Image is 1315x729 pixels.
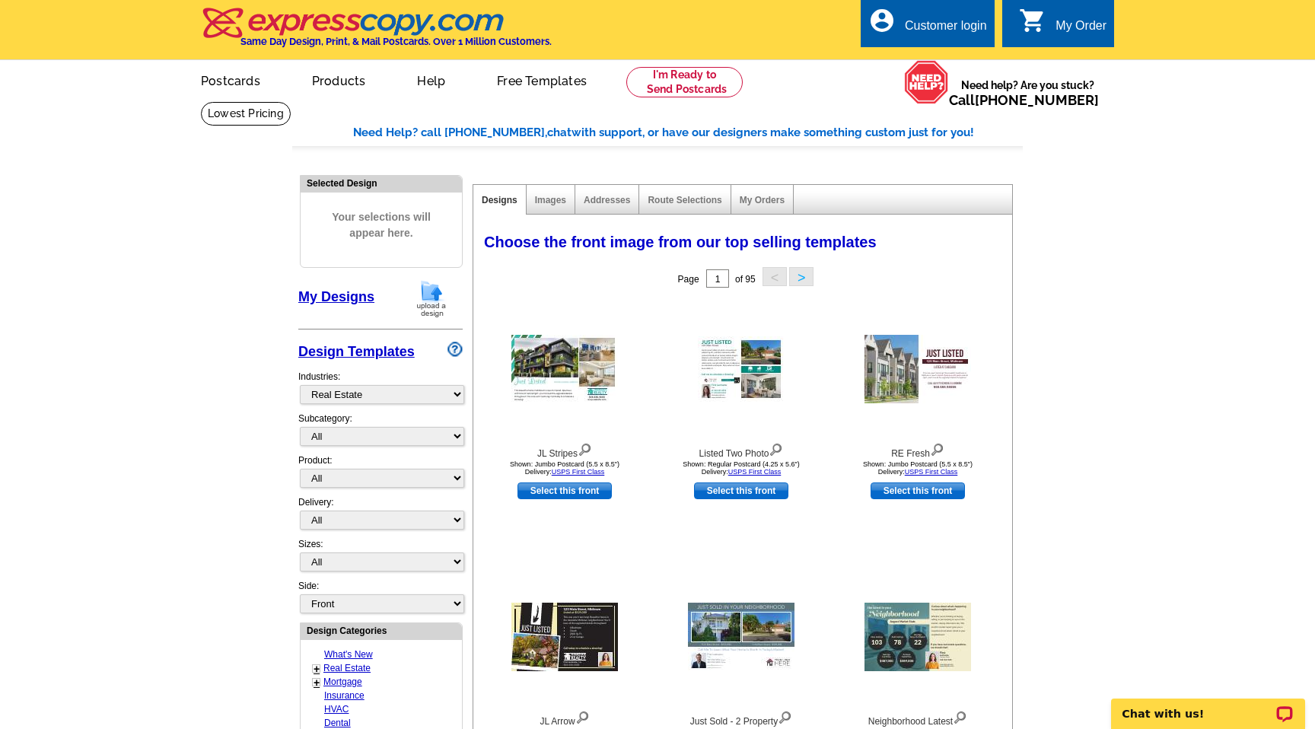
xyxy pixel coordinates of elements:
[324,704,349,715] a: HVAC
[447,342,463,357] img: design-wizard-help-icon.png
[511,335,618,403] img: JL Stripes
[864,335,971,403] img: RE Fresh
[393,62,470,97] a: Help
[975,92,1099,108] a: [PHONE_NUMBER]
[949,92,1099,108] span: Call
[298,454,463,495] div: Product:
[324,690,365,701] a: Insurance
[694,482,788,499] a: use this design
[763,267,787,286] button: <
[473,62,611,97] a: Free Templates
[678,274,699,285] span: Page
[834,708,1001,728] div: Neighborhood Latest
[584,195,630,205] a: Addresses
[301,623,462,638] div: Design Categories
[953,708,967,724] img: view design details
[1056,19,1106,40] div: My Order
[535,195,566,205] a: Images
[769,440,783,457] img: view design details
[778,708,792,724] img: view design details
[324,718,351,728] a: Dental
[177,62,285,97] a: Postcards
[288,62,390,97] a: Products
[648,195,721,205] a: Route Selections
[240,36,552,47] h4: Same Day Design, Print, & Mail Postcards. Over 1 Million Customers.
[298,289,374,304] a: My Designs
[547,126,572,139] span: chat
[517,482,612,499] a: use this design
[412,279,451,318] img: upload-design
[864,603,971,671] img: Neighborhood Latest
[868,17,987,36] a: account_circle Customer login
[314,663,320,675] a: +
[905,19,987,40] div: Customer login
[904,60,949,104] img: help
[871,482,965,499] a: use this design
[930,440,944,457] img: view design details
[552,468,605,476] a: USPS First Class
[298,412,463,454] div: Subcategory:
[1019,7,1046,34] i: shopping_cart
[314,676,320,689] a: +
[312,194,451,256] span: Your selections will appear here.
[353,124,1023,142] div: Need Help? call [PHONE_NUMBER], with support, or have our designers make something custom just fo...
[511,603,618,671] img: JL Arrow
[740,195,785,205] a: My Orders
[657,708,825,728] div: Just Sold - 2 Property
[1019,17,1106,36] a: shopping_cart My Order
[905,468,958,476] a: USPS First Class
[657,440,825,460] div: Listed Two Photo
[481,708,648,728] div: JL Arrow
[301,176,462,190] div: Selected Design
[298,495,463,537] div: Delivery:
[949,78,1106,108] span: Need help? Are you stuck?
[484,234,877,250] span: Choose the front image from our top selling templates
[789,267,814,286] button: >
[298,362,463,412] div: Industries:
[657,460,825,476] div: Shown: Regular Postcard (4.25 x 5.6") Delivery:
[481,460,648,476] div: Shown: Jumbo Postcard (5.5 x 8.5") Delivery:
[298,537,463,579] div: Sizes:
[728,468,782,476] a: USPS First Class
[323,663,371,673] a: Real Estate
[575,708,590,724] img: view design details
[298,579,463,615] div: Side:
[298,344,415,359] a: Design Templates
[688,603,794,671] img: Just Sold - 2 Property
[698,336,785,402] img: Listed Two Photo
[482,195,517,205] a: Designs
[834,440,1001,460] div: RE Fresh
[578,440,592,457] img: view design details
[1101,681,1315,729] iframe: LiveChat chat widget
[735,274,756,285] span: of 95
[834,460,1001,476] div: Shown: Jumbo Postcard (5.5 x 8.5") Delivery:
[324,649,373,660] a: What's New
[481,440,648,460] div: JL Stripes
[323,676,362,687] a: Mortgage
[868,7,896,34] i: account_circle
[201,18,552,47] a: Same Day Design, Print, & Mail Postcards. Over 1 Million Customers.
